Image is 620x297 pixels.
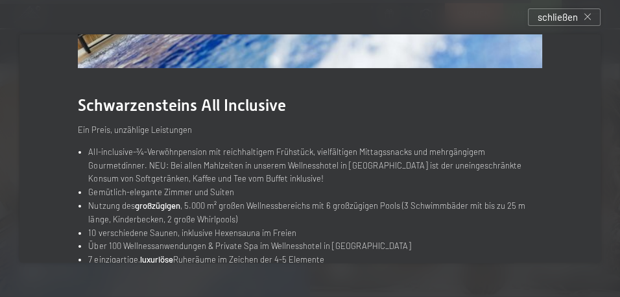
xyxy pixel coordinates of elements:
[88,185,542,199] li: Gemütlich-elegante Zimmer und Suiten
[139,254,173,265] strong: luxuriöse
[78,96,286,115] span: Schwarzensteins All Inclusive
[88,199,542,226] li: Nutzung des , 5.000 m² großen Wellnessbereichs mit 6 großzügigen Pools (3 Schwimmbäder mit bis zu...
[78,123,543,137] p: Ein Preis, unzählige Leistungen
[134,200,180,211] strong: großzügigen
[88,226,542,240] li: 10 verschiedene Saunen, inklusive Hexensauna im Freien
[88,253,542,267] li: 7 einzigartige, Ruheräume im Zeichen der 4-5 Elemente
[88,239,542,253] li: Über 100 Wellnessanwendungen & Private Spa im Wellnesshotel in [GEOGRAPHIC_DATA]
[88,145,542,185] li: All-inclusive-¾-Verwöhnpension mit reichhaltigem Frühstück, vielfältigen Mittagssnacks und mehrgä...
